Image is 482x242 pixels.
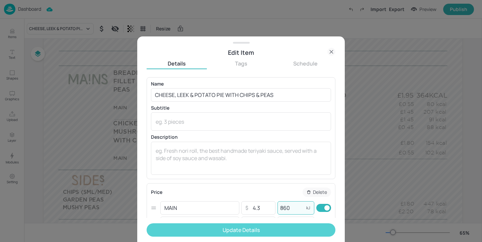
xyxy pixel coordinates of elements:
[250,217,273,230] input: 10
[151,135,331,139] p: Description
[277,201,304,215] input: 429
[151,88,331,102] input: eg. Chicken Teriyaki Sushi Roll
[151,106,331,110] p: Subtitle
[160,217,239,230] input: eg. Small
[306,206,310,210] p: kJ
[147,48,335,57] div: Edit Item
[147,223,335,237] button: Update Details
[275,60,335,67] button: Schedule
[313,190,327,195] p: Delete
[250,201,273,215] input: 10
[160,201,239,215] input: eg. Small
[211,60,271,67] button: Tags
[277,217,304,230] input: 429
[151,190,162,195] p: Price
[151,82,331,86] p: Name
[303,188,331,197] button: Delete
[147,60,207,67] button: Details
